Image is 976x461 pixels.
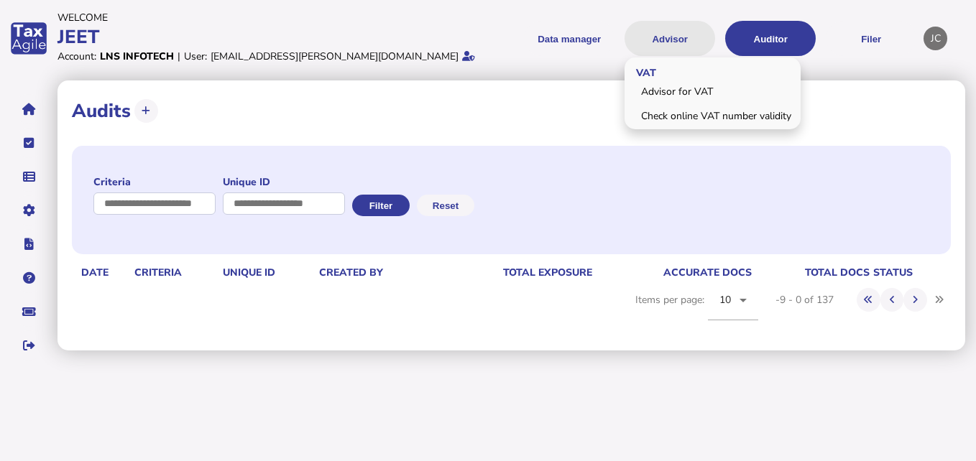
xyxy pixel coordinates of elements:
div: -9 - 0 of 137 [775,293,834,307]
div: Account: [57,50,96,63]
button: Filter [352,195,410,216]
button: Shows a dropdown of Data manager options [524,21,614,56]
button: Raise a support ticket [14,297,44,327]
button: Filer [826,21,916,56]
th: total exposure [433,265,594,280]
th: Created by [316,265,433,280]
div: User: [184,50,207,63]
button: Previous page [880,288,904,312]
button: Manage settings [14,195,44,225]
i: Email verified [462,51,475,61]
label: Unique ID [223,175,345,189]
h1: Audits [72,98,131,124]
span: 10 [719,293,732,307]
th: accurate docs [593,265,752,280]
button: Upload transactions [134,99,158,123]
button: Help pages [14,263,44,293]
span: VAT [625,55,663,88]
label: Criteria [93,175,216,189]
mat-form-field: Change page size [708,280,758,336]
button: Tasks [14,128,44,158]
button: Developer hub links [14,229,44,259]
div: JEET [57,24,484,50]
button: Shows a dropdown of VAT Advisor options [625,21,715,56]
i: Data manager [23,177,35,177]
th: date [78,265,132,280]
button: Next page [903,288,927,312]
div: LNS INFOTECH [100,50,174,63]
menu: navigate products [491,21,917,56]
button: Home [14,94,44,124]
th: Criteria [132,265,220,280]
div: [EMAIL_ADDRESS][PERSON_NAME][DOMAIN_NAME] [211,50,459,63]
a: Check online VAT number validity [627,105,798,127]
button: First page [857,288,880,312]
th: Unique id [220,265,317,280]
button: Auditor [725,21,816,56]
a: Advisor for VAT [627,80,798,103]
div: | [178,50,180,63]
th: total docs [752,265,870,280]
button: Data manager [14,162,44,192]
th: status [870,265,945,280]
div: Profile settings [924,27,947,50]
button: Last page [927,288,951,312]
div: Items per page: [635,280,758,336]
div: Welcome [57,11,484,24]
button: Sign out [14,330,44,360]
button: Reset [417,195,474,216]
